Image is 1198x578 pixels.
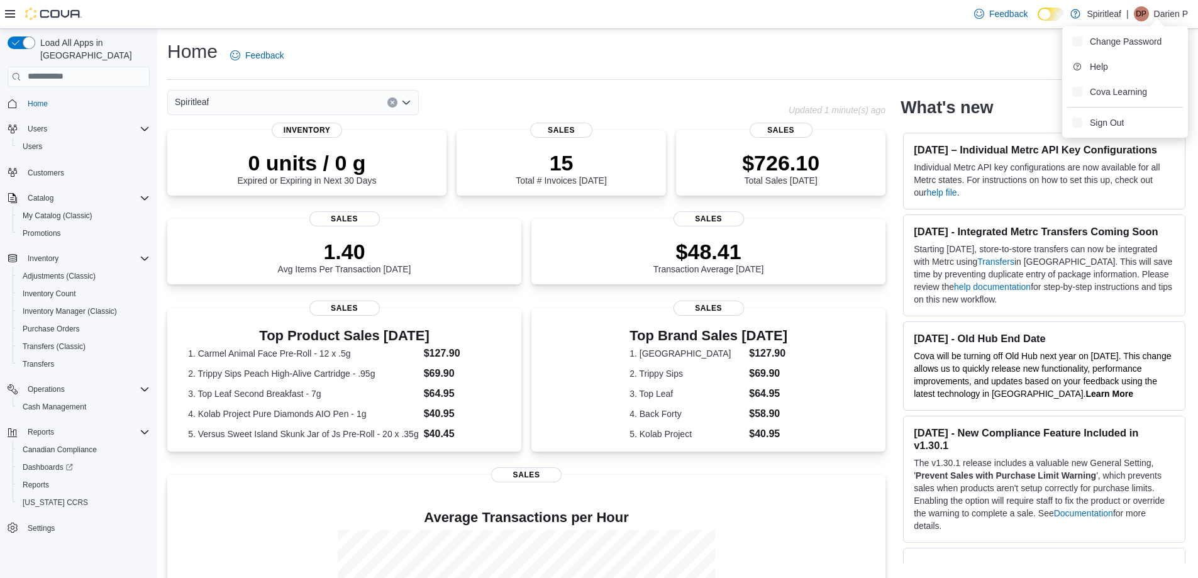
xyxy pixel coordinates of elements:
span: Reports [28,427,54,437]
dd: $40.95 [749,426,787,442]
button: Inventory Manager (Classic) [13,303,155,320]
button: Inventory [23,251,64,266]
p: Individual Metrc API key configurations are now available for all Metrc states. For instructions ... [914,161,1175,199]
a: Reports [18,477,54,492]
span: Sales [491,467,562,482]
span: Users [28,124,47,134]
a: [US_STATE] CCRS [18,495,93,510]
span: Cova Learning [1090,86,1147,98]
dd: $69.90 [424,366,501,381]
span: Sales [674,211,744,226]
a: Customers [23,165,69,181]
dd: $69.90 [749,366,787,381]
dd: $64.95 [749,386,787,401]
span: Sales [750,123,813,138]
button: Inventory Count [13,285,155,303]
dt: 3. Top Leaf Second Breakfast - 7g [188,387,419,400]
a: Adjustments (Classic) [18,269,101,284]
button: Open list of options [401,97,411,108]
span: Settings [28,523,55,533]
span: Settings [23,520,150,536]
a: Inventory Count [18,286,81,301]
a: Promotions [18,226,66,241]
strong: Prevent Sales with Purchase Limit Warning [916,470,1096,481]
button: Adjustments (Classic) [13,267,155,285]
a: Transfers [977,257,1014,267]
button: Change Password [1067,31,1183,52]
span: Cova will be turning off Old Hub next year on [DATE]. This change allows us to quickly release ne... [914,351,1171,399]
span: Inventory [23,251,150,266]
span: DP [1136,6,1146,21]
span: Reports [18,477,150,492]
span: Adjustments (Classic) [18,269,150,284]
a: help documentation [954,282,1031,292]
button: Users [23,121,52,136]
span: Catalog [28,193,53,203]
button: Home [3,94,155,113]
h3: [DATE] - Integrated Metrc Transfers Coming Soon [914,225,1175,238]
div: Total # Invoices [DATE] [516,150,606,186]
div: Expired or Expiring in Next 30 Days [238,150,377,186]
span: Washington CCRS [18,495,150,510]
img: Cova [25,8,82,20]
span: Dashboards [18,460,150,475]
span: Operations [23,382,150,397]
a: Purchase Orders [18,321,85,336]
span: Home [28,99,48,109]
span: Load All Apps in [GEOGRAPHIC_DATA] [35,36,150,62]
span: Users [23,142,42,152]
span: Operations [28,384,65,394]
p: The v1.30.1 release includes a valuable new General Setting, ' ', which prevents sales when produ... [914,457,1175,532]
span: Sales [530,123,593,138]
span: Inventory Count [18,286,150,301]
span: [US_STATE] CCRS [23,497,88,508]
dt: 2. Trippy Sips Peach High-Alive Cartridge - .95g [188,367,419,380]
a: help file [926,187,957,197]
span: Cash Management [23,402,86,412]
a: Transfers (Classic) [18,339,91,354]
button: Customers [3,163,155,181]
dd: $127.90 [749,346,787,361]
button: [US_STATE] CCRS [13,494,155,511]
a: Dashboards [13,459,155,476]
span: Sales [674,301,744,316]
button: Settings [3,519,155,537]
span: Change Password [1090,35,1162,48]
button: Help [1067,57,1183,77]
p: $48.41 [653,239,764,264]
span: My Catalog (Classic) [23,211,92,221]
p: Darien P [1154,6,1188,21]
div: Transaction Average [DATE] [653,239,764,274]
button: Clear input [387,97,397,108]
span: Help [1090,60,1108,73]
span: Dashboards [23,462,73,472]
button: Operations [23,382,70,397]
h1: Home [167,39,218,64]
button: Catalog [3,189,155,207]
span: Users [23,121,150,136]
strong: Learn More [1086,389,1133,399]
span: Canadian Compliance [18,442,150,457]
dt: 5. Versus Sweet Island Skunk Jar of Js Pre-Roll - 20 x .35g [188,428,419,440]
h3: [DATE] - New Compliance Feature Included in v1.30.1 [914,426,1175,452]
p: Updated 1 minute(s) ago [789,105,885,115]
span: Inventory Count [23,289,76,299]
h3: [DATE] – Individual Metrc API Key Configurations [914,143,1175,156]
h3: Top Product Sales [DATE] [188,328,501,343]
span: Feedback [245,49,284,62]
button: Inventory [3,250,155,267]
a: Documentation [1054,508,1113,518]
dt: 4. Kolab Project Pure Diamonds AIO Pen - 1g [188,408,419,420]
button: Transfers (Classic) [13,338,155,355]
span: Promotions [23,228,61,238]
a: Settings [23,521,60,536]
span: Cash Management [18,399,150,414]
span: Feedback [989,8,1028,20]
span: Sign Out [1090,116,1124,129]
div: Total Sales [DATE] [742,150,819,186]
p: 0 units / 0 g [238,150,377,175]
span: Inventory [28,253,58,264]
button: Reports [3,423,155,441]
dt: 3. Top Leaf [630,387,744,400]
